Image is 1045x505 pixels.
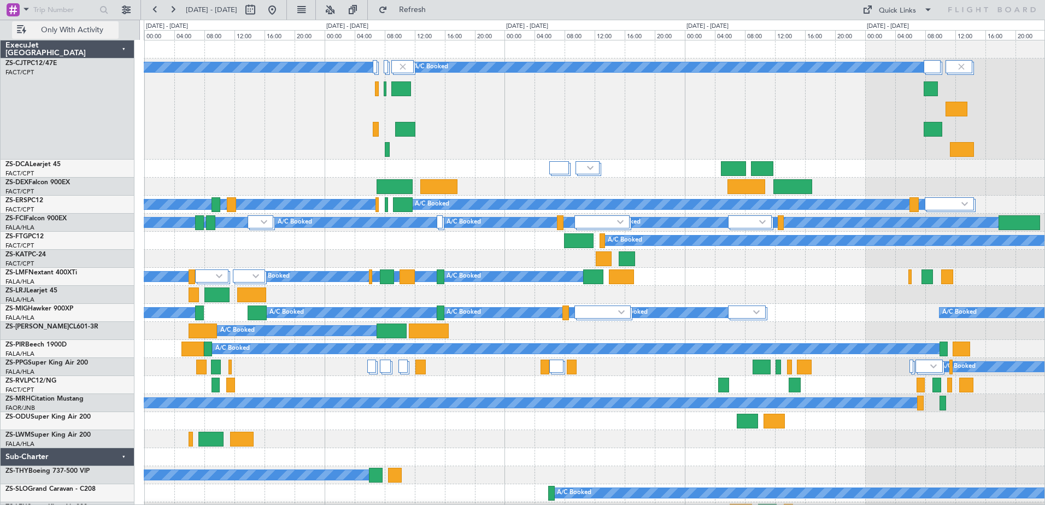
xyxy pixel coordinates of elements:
[253,274,259,278] img: arrow-gray.svg
[415,196,449,213] div: A/C Booked
[174,30,204,40] div: 04:00
[557,485,591,501] div: A/C Booked
[447,268,481,285] div: A/C Booked
[33,2,96,18] input: Trip Number
[5,396,84,402] a: ZS-MRHCitation Mustang
[146,22,188,31] div: [DATE] - [DATE]
[5,414,31,420] span: ZS-ODU
[565,30,595,40] div: 08:00
[5,432,91,438] a: ZS-LWMSuper King Air 200
[295,30,325,40] div: 20:00
[5,287,26,294] span: ZS-LRJ
[5,233,28,240] span: ZS-FTG
[5,161,30,168] span: ZS-DCA
[608,232,642,249] div: A/C Booked
[5,468,28,474] span: ZS-THY
[415,30,445,40] div: 12:00
[5,278,34,286] a: FALA/HLA
[445,30,475,40] div: 16:00
[655,30,685,40] div: 20:00
[5,187,34,196] a: FACT/CPT
[985,30,1015,40] div: 16:00
[895,30,925,40] div: 04:00
[5,396,31,402] span: ZS-MRH
[5,179,28,186] span: ZS-DEX
[5,60,57,67] a: ZS-CJTPC12/47E
[5,324,69,330] span: ZS-[PERSON_NAME]
[5,314,34,322] a: FALA/HLA
[685,30,715,40] div: 00:00
[5,306,73,312] a: ZS-MIGHawker 900XP
[5,342,25,348] span: ZS-PIR
[961,202,968,206] img: arrow-gray.svg
[414,59,448,75] div: A/C Booked
[5,161,61,168] a: ZS-DCALearjet 45
[625,30,655,40] div: 16:00
[390,6,436,14] span: Refresh
[216,274,222,278] img: arrow-gray.svg
[325,30,355,40] div: 00:00
[5,197,43,204] a: ZS-ERSPC12
[373,1,439,19] button: Refresh
[215,340,250,357] div: A/C Booked
[5,169,34,178] a: FACT/CPT
[686,22,729,31] div: [DATE] - [DATE]
[5,179,70,186] a: ZS-DEXFalcon 900EX
[5,251,46,258] a: ZS-KATPC-24
[5,233,44,240] a: ZS-FTGPC12
[925,30,955,40] div: 08:00
[398,62,408,72] img: gray-close.svg
[5,224,34,232] a: FALA/HLA
[857,1,938,19] button: Quick Links
[269,304,304,321] div: A/C Booked
[5,296,34,304] a: FALA/HLA
[447,214,481,231] div: A/C Booked
[5,378,27,384] span: ZS-RVL
[865,30,895,40] div: 00:00
[5,68,34,77] a: FACT/CPT
[5,215,67,222] a: ZS-FCIFalcon 900EX
[618,310,625,314] img: arrow-gray.svg
[261,220,267,224] img: arrow-gray.svg
[506,22,548,31] div: [DATE] - [DATE]
[5,440,34,448] a: FALA/HLA
[265,30,295,40] div: 16:00
[805,30,835,40] div: 16:00
[5,378,56,384] a: ZS-RVLPC12/NG
[5,350,34,358] a: FALA/HLA
[144,30,174,40] div: 00:00
[5,324,98,330] a: ZS-[PERSON_NAME]CL601-3R
[753,310,760,314] img: arrow-gray.svg
[5,242,34,250] a: FACT/CPT
[5,287,57,294] a: ZS-LRJLearjet 45
[5,414,91,420] a: ZS-ODUSuper King Air 200
[5,197,27,204] span: ZS-ERS
[5,205,34,214] a: FACT/CPT
[955,30,985,40] div: 12:00
[447,304,481,321] div: A/C Booked
[879,5,916,16] div: Quick Links
[775,30,805,40] div: 12:00
[5,215,25,222] span: ZS-FCI
[385,30,415,40] div: 08:00
[930,364,937,368] img: arrow-gray.svg
[5,486,28,492] span: ZS-SLO
[5,360,88,366] a: ZS-PPGSuper King Air 200
[5,404,35,412] a: FAOR/JNB
[5,368,34,376] a: FALA/HLA
[204,30,234,40] div: 08:00
[942,304,977,321] div: A/C Booked
[956,62,966,72] img: gray-close.svg
[5,386,34,394] a: FACT/CPT
[28,26,115,34] span: Only With Activity
[220,322,255,339] div: A/C Booked
[12,21,119,39] button: Only With Activity
[535,30,565,40] div: 04:00
[234,30,265,40] div: 12:00
[278,214,312,231] div: A/C Booked
[5,269,28,276] span: ZS-LMF
[5,468,90,474] a: ZS-THYBoeing 737-500 VIP
[5,360,28,366] span: ZS-PPG
[745,30,775,40] div: 08:00
[326,22,368,31] div: [DATE] - [DATE]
